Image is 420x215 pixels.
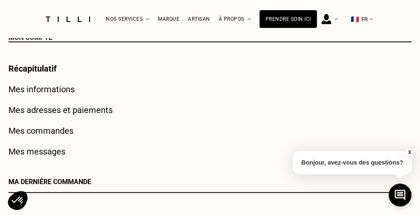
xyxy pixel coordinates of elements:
[106,0,149,38] div: Nos services
[188,16,210,22] a: Artisan
[293,151,412,174] p: Bonjour, avez-vous des questions?
[146,18,149,20] img: Menu déroulant
[8,84,75,94] a: Mes informations
[158,16,179,22] a: Marque
[347,0,377,38] button: 🇫🇷 FR
[351,15,359,23] span: 🇫🇷
[8,178,412,193] div: Ma dernière commande
[43,17,93,22] img: Logo du service de couturière Tilli
[8,126,73,136] a: Mes commandes
[8,105,113,115] a: Mes adresses et paiements
[8,146,65,157] a: Mes messages
[405,148,414,157] button: X
[8,63,57,74] a: Récapitulatif
[322,14,331,24] img: icône connexion
[370,18,373,20] img: menu déroulant
[248,18,251,20] img: Menu déroulant à propos
[219,0,251,38] div: À propos
[335,18,338,20] img: Menu déroulant
[260,10,317,28] a: Prendre soin ici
